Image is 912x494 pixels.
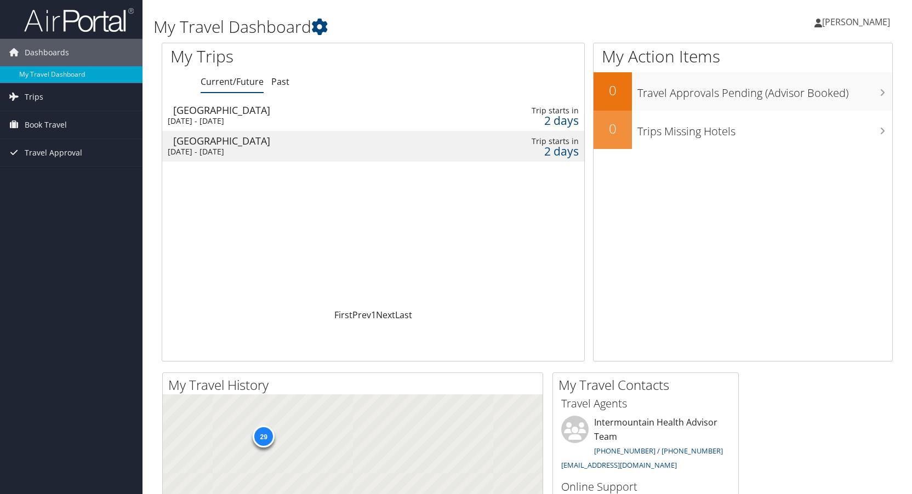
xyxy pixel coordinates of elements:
li: Intermountain Health Advisor Team [556,416,736,474]
span: [PERSON_NAME] [822,16,890,28]
div: [DATE] - [DATE] [168,116,435,126]
a: 1 [371,309,376,321]
h3: Trips Missing Hotels [637,118,892,139]
div: Trip starts in [488,106,579,116]
div: [GEOGRAPHIC_DATA] [173,136,441,146]
div: 2 days [488,146,579,156]
a: First [334,309,352,321]
div: [DATE] - [DATE] [168,147,435,157]
div: 2 days [488,116,579,125]
a: Past [271,76,289,88]
a: [PHONE_NUMBER] / [PHONE_NUMBER] [594,446,723,456]
h1: My Travel Dashboard [153,15,652,38]
span: Dashboards [25,39,69,66]
h2: My Travel Contacts [558,376,738,394]
img: airportal-logo.png [24,7,134,33]
div: 29 [253,426,275,447]
span: Travel Approval [25,139,82,166]
a: 0Trips Missing Hotels [594,111,892,149]
a: [EMAIL_ADDRESS][DOMAIN_NAME] [561,460,677,470]
h3: Travel Agents [561,396,730,411]
h2: 0 [594,119,632,138]
h1: My Trips [170,45,400,68]
a: [PERSON_NAME] [814,5,901,38]
span: Trips [25,83,43,111]
h3: Travel Approvals Pending (Advisor Booked) [637,80,892,101]
h2: 0 [594,81,632,100]
a: Last [395,309,412,321]
h2: My Travel History [168,376,543,394]
span: Book Travel [25,111,67,139]
a: Current/Future [201,76,264,88]
a: Next [376,309,395,321]
a: Prev [352,309,371,321]
div: Trip starts in [488,136,579,146]
h1: My Action Items [594,45,892,68]
div: [GEOGRAPHIC_DATA] [173,105,441,115]
a: 0Travel Approvals Pending (Advisor Booked) [594,72,892,111]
